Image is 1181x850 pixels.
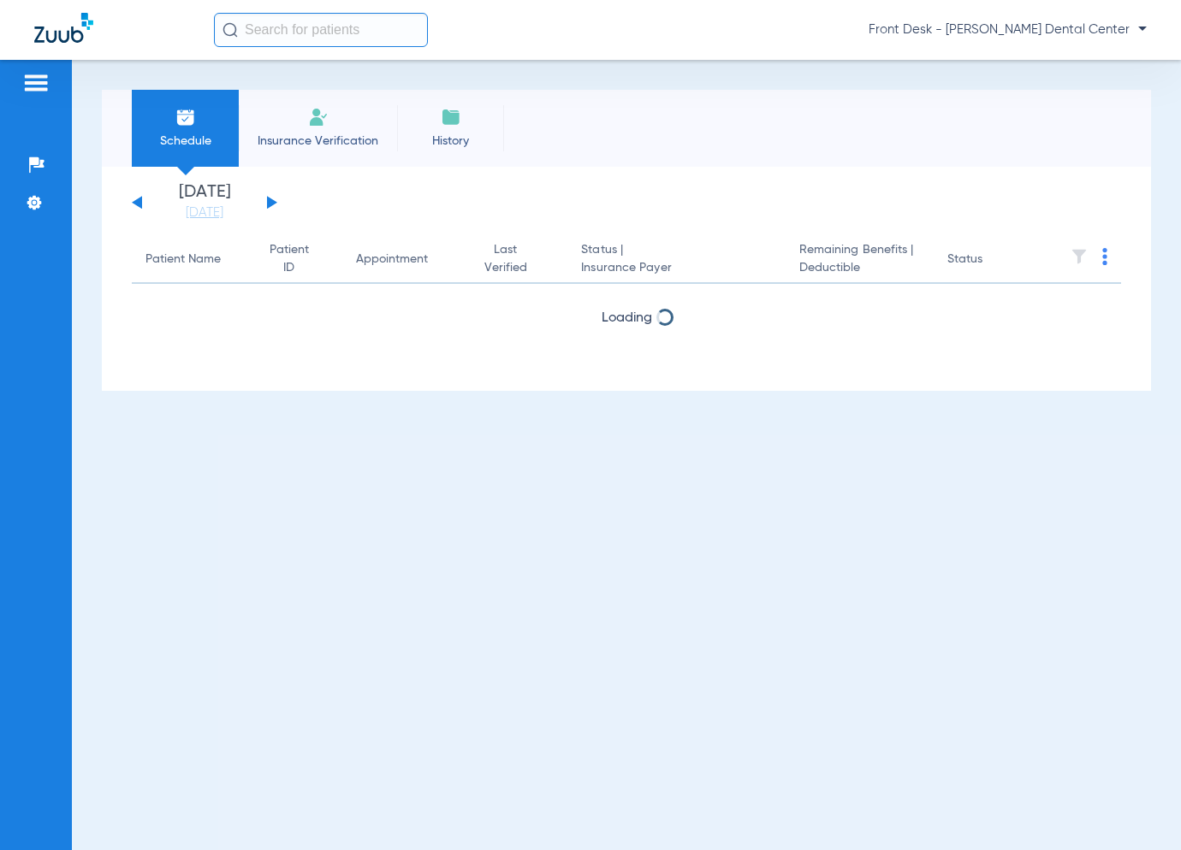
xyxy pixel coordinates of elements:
[308,107,329,127] img: Manual Insurance Verification
[265,241,329,277] div: Patient ID
[145,251,238,269] div: Patient Name
[265,241,313,277] div: Patient ID
[472,241,538,277] div: Last Verified
[786,236,934,284] th: Remaining Benefits |
[934,236,1049,284] th: Status
[145,251,221,269] div: Patient Name
[441,107,461,127] img: History
[1102,248,1107,265] img: group-dot-blue.svg
[602,311,652,325] span: Loading
[153,204,256,221] a: [DATE]
[175,107,196,127] img: Schedule
[252,133,384,150] span: Insurance Verification
[472,241,554,277] div: Last Verified
[567,236,785,284] th: Status |
[356,251,446,269] div: Appointment
[34,13,93,43] img: Zuub Logo
[410,133,491,150] span: History
[145,133,226,150] span: Schedule
[223,22,238,38] img: Search Icon
[22,73,50,93] img: hamburger-icon
[214,13,428,47] input: Search for patients
[869,21,1147,38] span: Front Desk - [PERSON_NAME] Dental Center
[153,184,256,221] li: [DATE]
[581,259,771,277] span: Insurance Payer
[1071,248,1088,265] img: filter.svg
[799,259,920,277] span: Deductible
[356,251,428,269] div: Appointment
